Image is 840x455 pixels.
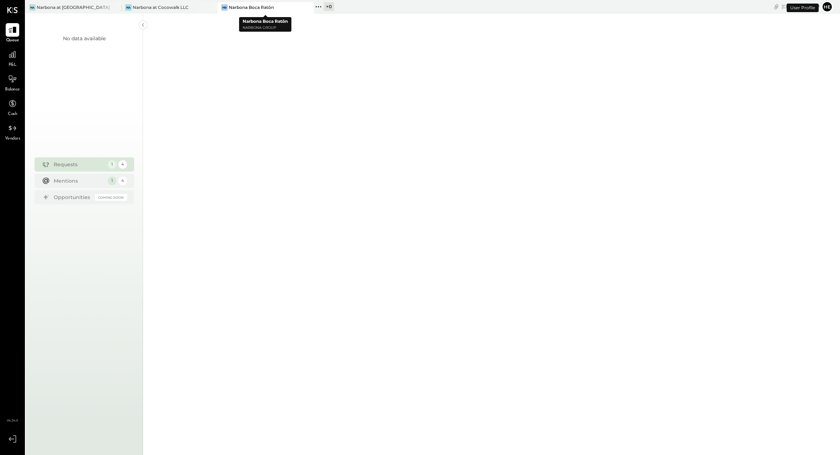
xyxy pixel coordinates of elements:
div: NB [221,4,228,11]
a: P&L [0,48,25,68]
div: Coming Soon [95,194,127,201]
div: Narbona at [GEOGRAPHIC_DATA] LLC [37,4,111,10]
a: Balance [0,72,25,93]
span: Cash [8,111,17,117]
div: No data available [63,35,106,42]
div: Opportunities [54,194,91,201]
div: User Profile [787,4,819,12]
div: Narbona Boca Ratōn [229,4,274,10]
div: Mentions [54,177,104,184]
div: 4 [118,177,127,185]
div: Narbona at Cocowalk LLC [133,4,189,10]
div: Na [125,4,132,11]
button: He [821,1,833,12]
div: + 0 [324,2,334,11]
span: Balance [5,87,20,93]
div: Requests [54,161,104,168]
span: P&L [9,62,17,68]
div: 4 [118,160,127,169]
div: copy link [773,3,780,10]
div: Na [29,4,36,11]
p: Narbona Group [243,25,288,31]
div: 1 [108,177,116,185]
b: Narbona Boca Ratōn [243,19,288,24]
a: Cash [0,97,25,117]
a: Queue [0,23,25,44]
div: [DATE] [782,3,820,10]
div: 1 [108,160,116,169]
a: Vendors [0,121,25,142]
span: Queue [6,37,19,44]
span: Vendors [5,136,20,142]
